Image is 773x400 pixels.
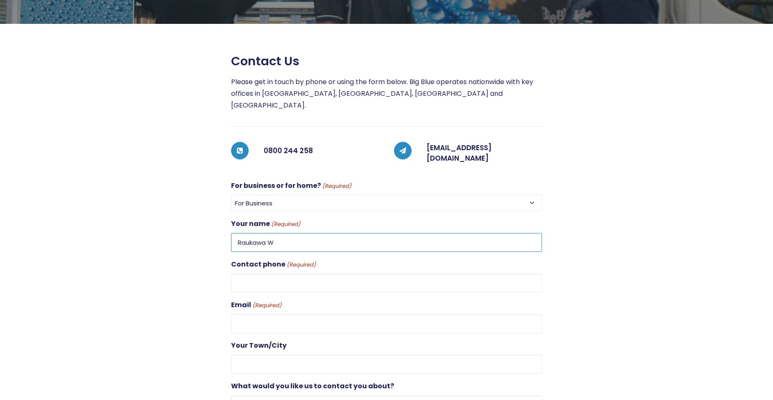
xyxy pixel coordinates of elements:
[286,260,316,270] span: (Required)
[231,259,316,270] label: Contact phone
[231,218,300,230] label: Your name
[264,143,379,159] h5: 0800 244 258
[231,76,542,111] p: Please get in touch by phone or using the form below. Big Blue operates nationwide with key offic...
[231,340,287,351] label: Your Town/City
[718,345,761,388] iframe: Chatbot
[231,299,282,311] label: Email
[271,220,301,229] span: (Required)
[231,180,351,192] label: For business or for home?
[427,143,492,164] a: [EMAIL_ADDRESS][DOMAIN_NAME]
[231,54,299,69] span: Contact us
[252,301,282,310] span: (Required)
[231,380,394,392] label: What would you like us to contact you about?
[322,182,352,191] span: (Required)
